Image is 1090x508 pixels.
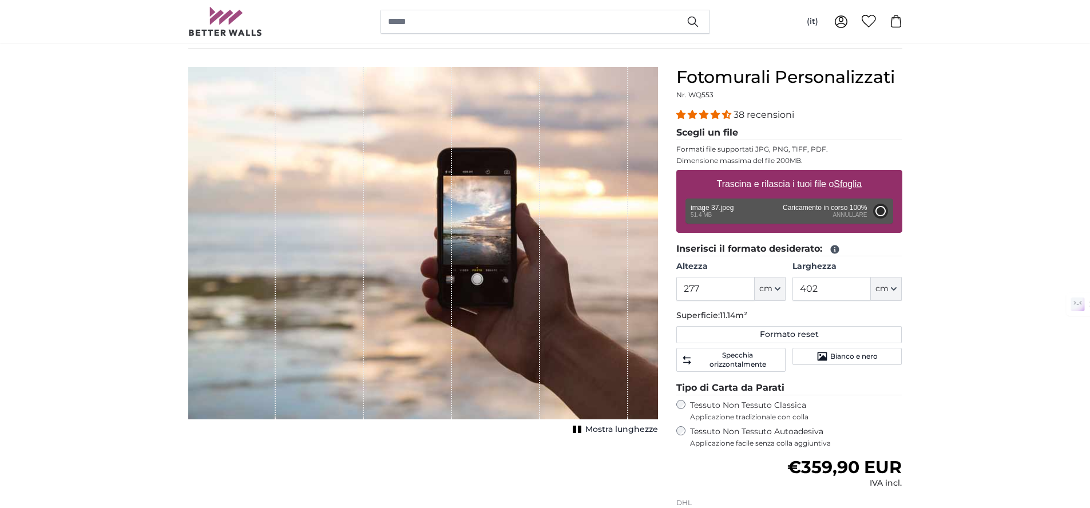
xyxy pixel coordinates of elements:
span: Applicazione facile senza colla aggiuntiva [690,439,902,448]
span: Mostra lunghezze [585,424,658,435]
button: (it) [798,11,827,32]
p: Formati file supportati JPG, PNG, TIFF, PDF. [676,145,902,154]
img: Betterwalls [188,7,263,36]
span: Specchia orizzontalmente [695,351,780,369]
span: cm [759,283,772,295]
u: Sfoglia [834,179,862,189]
h1: Fotomurali Personalizzati [676,67,902,88]
span: €359,90 EUR [787,457,902,478]
button: Mostra lunghezze [569,422,658,438]
label: Tessuto Non Tessuto Classica [690,400,902,422]
label: Tessuto Non Tessuto Autoadesiva [690,426,902,448]
legend: Tipo di Carta da Parati [676,381,902,395]
button: Specchia orizzontalmente [676,348,786,372]
label: Trascina e rilascia i tuoi file o [712,173,866,196]
span: Bianco e nero [830,352,878,361]
button: cm [871,277,902,301]
span: Nr. WQ553 [676,90,714,99]
label: Altezza [676,261,786,272]
span: Applicazione tradizionale con colla [690,412,902,422]
button: cm [755,277,786,301]
legend: Inserisci il formato desiderato: [676,242,902,256]
div: IVA incl. [787,478,902,489]
p: Superficie: [676,310,902,322]
legend: Scegli un file [676,126,902,140]
p: Dimensione massima del file 200MB. [676,156,902,165]
span: cm [875,283,889,295]
p: DHL [676,498,902,507]
span: 11.14m² [720,310,747,320]
label: Larghezza [792,261,902,272]
div: 1 of 1 [188,67,658,438]
span: 4.34 stars [676,109,734,120]
button: Bianco e nero [792,348,902,365]
span: 38 recensioni [734,109,794,120]
button: Formato reset [676,326,902,343]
